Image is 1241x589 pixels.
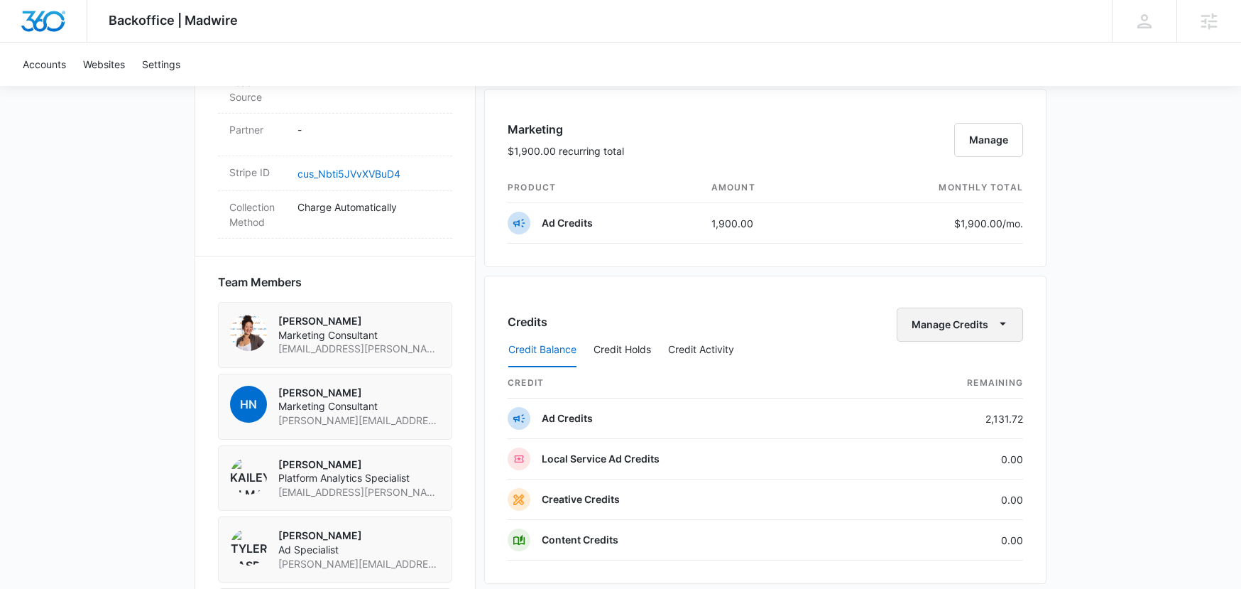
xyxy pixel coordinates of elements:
p: - [297,122,441,137]
button: Credit Balance [508,333,576,367]
button: Manage Credits [897,308,1023,342]
p: [PERSON_NAME] [278,529,440,543]
td: 0.00 [873,480,1023,520]
span: HN [230,386,267,423]
p: Ad Credits [542,411,593,426]
button: Credit Activity [668,333,734,367]
th: monthly total [833,173,1023,203]
h3: Credits [508,313,547,330]
th: amount [700,173,833,203]
a: cus_Nbti5JVvXVBuD4 [297,168,400,180]
span: [PERSON_NAME][EMAIL_ADDRESS][PERSON_NAME][DOMAIN_NAME] [278,557,440,571]
a: Settings [133,43,189,86]
p: Content Credits [542,533,618,547]
dt: Lead Source [229,75,286,104]
a: Websites [75,43,133,86]
span: [PERSON_NAME][EMAIL_ADDRESS][DOMAIN_NAME] [278,414,440,428]
th: credit [508,368,873,399]
div: Collection MethodCharge Automatically [218,191,452,239]
th: product [508,173,700,203]
span: [EMAIL_ADDRESS][PERSON_NAME][DOMAIN_NAME] [278,342,440,356]
div: Lead Source- [218,66,452,114]
div: Stripe IDcus_Nbti5JVvXVBuD4 [218,156,452,191]
td: 1,900.00 [700,203,833,244]
button: Credit Holds [594,333,651,367]
img: Lauren Gagnon [230,314,267,351]
p: Ad Credits [542,216,593,230]
td: 2,131.72 [873,399,1023,439]
h3: Marketing [508,121,624,138]
p: [PERSON_NAME] [278,386,440,400]
img: Kailey Almanza [230,458,267,495]
button: Manage [954,123,1023,157]
p: [PERSON_NAME] [278,314,440,328]
span: Team Members [218,274,302,291]
p: Charge Automatically [297,200,441,215]
span: /mo. [1002,217,1023,229]
span: Platform Analytics Specialist [278,471,440,485]
span: Marketing Consultant [278,399,440,414]
dt: Partner [229,122,286,137]
dt: Stripe ID [229,165,286,180]
td: 0.00 [873,520,1023,561]
span: [EMAIL_ADDRESS][PERSON_NAME][DOMAIN_NAME] [278,485,440,499]
p: Creative Credits [542,492,620,507]
span: Backoffice | Madwire [109,13,238,28]
td: 0.00 [873,439,1023,480]
dt: Collection Method [229,200,286,229]
p: $1,900.00 [954,216,1023,231]
p: [PERSON_NAME] [278,458,440,472]
img: Tyler Rasdon [230,529,267,566]
p: $1,900.00 recurring total [508,144,624,158]
span: Marketing Consultant [278,328,440,342]
div: Partner- [218,114,452,156]
span: Ad Specialist [278,543,440,557]
th: Remaining [873,368,1023,399]
p: Local Service Ad Credits [542,452,660,466]
a: Accounts [14,43,75,86]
